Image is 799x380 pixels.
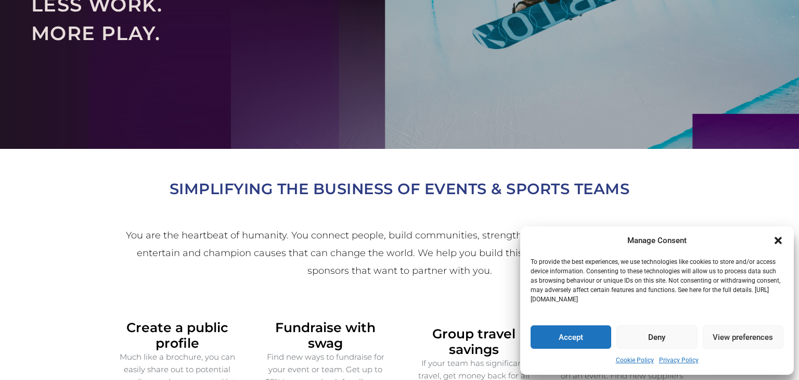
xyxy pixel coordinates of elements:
span: Group travel savings [432,326,516,357]
button: Deny [616,325,697,349]
a: Cookie Policy [616,354,654,367]
span: Fundraise with swag [275,320,376,351]
p: To provide the best experiences, we use technologies like cookies to store and/or access device i... [531,257,782,304]
h2: SIMPLIFYING THE BUSINESS OF EVENTS & SPORTS TEAMS [108,176,691,201]
a: Privacy Policy [659,354,699,367]
h2: You are the heartbeat of humanity. You connect people, build communities, strengthen business eco... [122,226,677,280]
button: View preferences [703,325,783,349]
button: Accept [531,325,611,349]
div: Close dialogue [773,235,783,246]
span: Create a public profile [126,320,228,351]
div: Manage Consent [627,234,687,247]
